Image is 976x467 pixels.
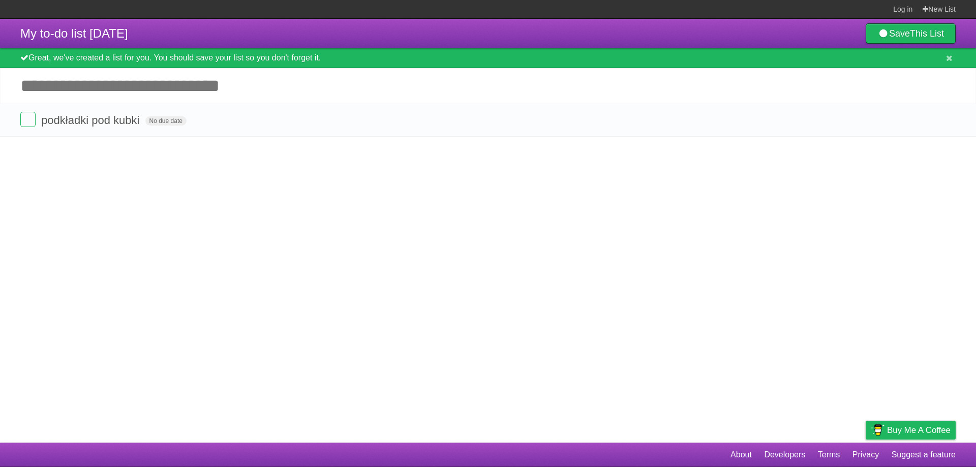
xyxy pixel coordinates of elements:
[871,421,884,439] img: Buy me a coffee
[910,28,944,39] b: This List
[20,112,36,127] label: Done
[866,23,956,44] a: SaveThis List
[20,26,128,40] span: My to-do list [DATE]
[887,421,951,439] span: Buy me a coffee
[852,445,879,464] a: Privacy
[892,445,956,464] a: Suggest a feature
[764,445,805,464] a: Developers
[145,116,187,126] span: No due date
[41,114,142,127] span: podkładki pod kubki
[730,445,752,464] a: About
[866,421,956,440] a: Buy me a coffee
[818,445,840,464] a: Terms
